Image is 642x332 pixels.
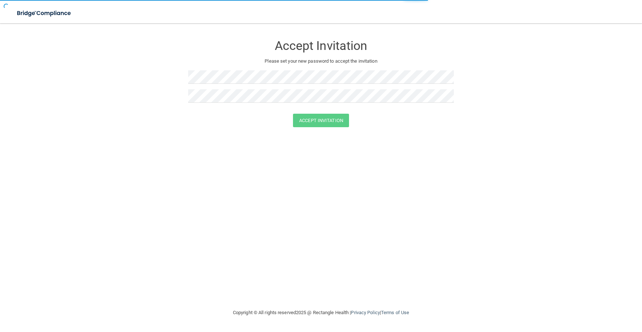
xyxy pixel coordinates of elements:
div: Copyright © All rights reserved 2025 @ Rectangle Health | | [188,301,454,324]
a: Privacy Policy [351,310,380,315]
h3: Accept Invitation [188,39,454,52]
a: Terms of Use [381,310,409,315]
img: bridge_compliance_login_screen.278c3ca4.svg [11,6,78,21]
p: Please set your new password to accept the invitation [194,57,448,66]
button: Accept Invitation [293,114,349,127]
